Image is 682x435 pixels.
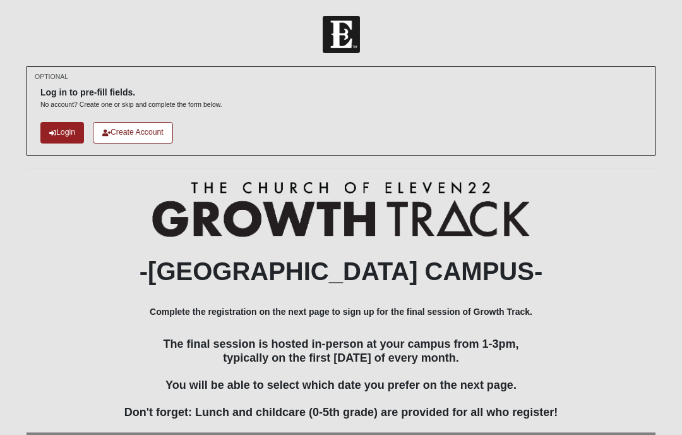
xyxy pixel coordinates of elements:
h6: Log in to pre-fill fields. [40,87,222,98]
span: Don't forget: Lunch and childcare (0-5th grade) are provided for all who register! [124,406,558,419]
small: OPTIONAL [35,72,68,82]
b: Complete the registration on the next page to sign up for the final session of Growth Track. [150,307,532,317]
span: typically on the first [DATE] of every month. [223,352,459,364]
a: Create Account [93,122,173,143]
span: The final session is hosted in-person at your campus from 1-3pm, [163,338,518,350]
span: You will be able to select which date you prefer on the next page. [165,379,517,391]
p: No account? Create one or skip and complete the form below. [40,100,222,109]
img: Church of Eleven22 Logo [323,16,360,53]
b: -[GEOGRAPHIC_DATA] CAMPUS- [140,257,543,285]
img: Growth Track Logo [152,181,530,237]
a: Login [40,122,84,143]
